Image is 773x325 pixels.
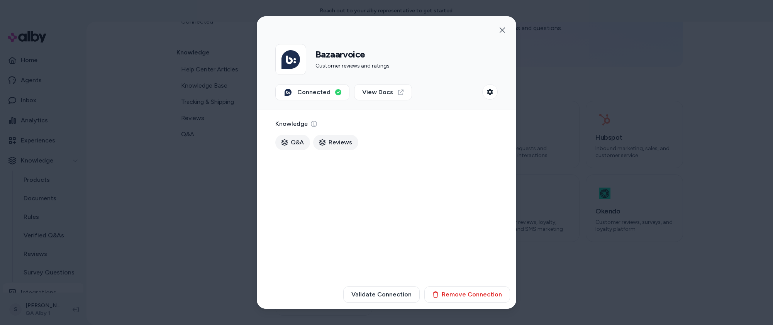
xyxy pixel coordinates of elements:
[297,88,331,97] span: Connected
[315,49,390,60] h2: Bazaarvoice
[424,286,510,303] button: Remove Connection
[275,84,349,100] button: Connected
[315,62,390,71] p: Customer reviews and ratings
[275,119,317,129] p: Knowledge
[291,138,304,147] span: Q&A
[362,88,393,97] span: View Docs
[343,286,420,303] button: Validate Connection
[354,84,412,100] a: View Docs
[329,138,352,147] span: Reviews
